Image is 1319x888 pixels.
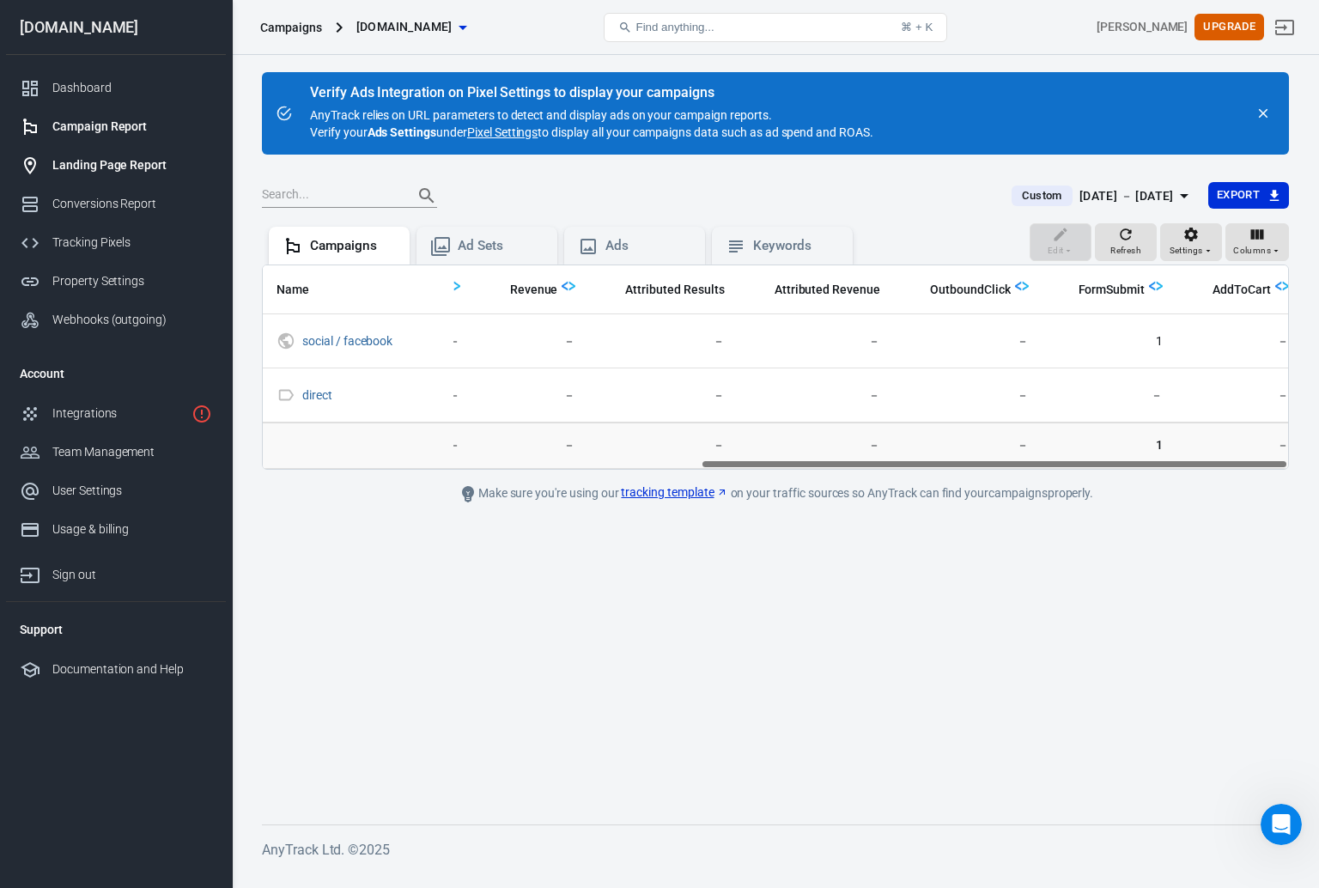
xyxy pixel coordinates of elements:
[752,387,880,404] span: －
[603,437,724,454] span: －
[775,282,880,299] span: Attributed Revenue
[350,11,473,43] button: [DOMAIN_NAME]
[1056,387,1164,404] span: －
[310,84,873,101] div: Verify Ads Integration on Pixel Settings to display your campaigns
[1110,243,1141,258] span: Refresh
[6,394,226,433] a: Integrations
[1170,243,1203,258] span: Settings
[6,510,226,549] a: Usage & billing
[277,282,331,299] span: Name
[389,484,1162,504] div: Make sure you're using our on your traffic sources so AnyTrack can find your campaigns properly.
[1097,18,1188,36] div: Account id: 1mtJKQgV
[1264,7,1305,48] a: Sign out
[752,279,880,300] span: The total revenue attributed according to your ad network (Facebook, Google, etc.)
[1079,282,1146,299] span: FormSubmit
[625,282,724,299] span: Attributed Results
[6,185,226,223] a: Conversions Report
[6,609,226,650] li: Support
[302,388,332,402] a: direct
[488,437,576,454] span: －
[1251,101,1275,125] button: close
[488,279,558,300] span: Total revenue calculated by AnyTrack.
[260,19,322,36] div: Campaigns
[52,520,212,538] div: Usage & billing
[1225,223,1289,261] button: Columns
[52,311,212,329] div: Webhooks (outgoing)
[6,301,226,339] a: Webhooks (outgoing)
[1015,279,1029,293] img: Logo
[1213,282,1271,299] span: AddToCart
[603,333,724,350] span: －
[635,21,714,33] span: Find anything...
[1015,187,1068,204] span: Custom
[52,404,185,423] div: Integrations
[310,237,396,255] div: Campaigns
[302,335,395,347] span: social / facebook
[1079,186,1174,207] div: [DATE] － [DATE]
[752,333,880,350] span: －
[458,237,544,255] div: Ad Sets
[510,282,558,299] span: Revenue
[1194,14,1264,40] button: Upgrade
[510,279,558,300] span: Total revenue calculated by AnyTrack.
[262,839,1289,861] h6: AnyTrack Ltd. © 2025
[1190,387,1289,404] span: －
[625,279,724,300] span: The total conversions attributed according to your ad network (Facebook, Google, etc.)
[6,262,226,301] a: Property Settings
[52,118,212,136] div: Campaign Report
[6,433,226,471] a: Team Management
[262,185,399,207] input: Search...
[277,385,295,405] svg: Direct
[998,182,1207,210] button: Custom[DATE] － [DATE]
[908,333,1028,350] span: －
[277,282,309,299] span: Name
[1190,437,1289,454] span: －
[775,279,880,300] span: The total revenue attributed according to your ad network (Facebook, Google, etc.)
[753,237,839,255] div: Keywords
[1190,282,1271,299] span: AddToCart
[310,86,873,141] div: AnyTrack relies on URL parameters to detect and display ads on your campaign reports. Verify your...
[52,234,212,252] div: Tracking Pixels
[1056,333,1164,350] span: 1
[930,282,1010,299] span: OutboundClick
[6,20,226,35] div: [DOMAIN_NAME]
[6,69,226,107] a: Dashboard
[1160,223,1222,261] button: Settings
[752,437,880,454] span: －
[1208,182,1289,209] button: Export
[1261,804,1302,845] iframe: Intercom live chat
[52,566,212,584] div: Sign out
[52,79,212,97] div: Dashboard
[467,124,538,141] a: Pixel Settings
[406,175,447,216] button: Search
[1056,282,1146,299] span: FormSubmit
[1095,223,1157,261] button: Refresh
[1190,333,1289,350] span: －
[191,404,212,424] svg: 1 networks not verified yet
[302,334,392,348] a: social / facebook
[901,21,933,33] div: ⌘ + K
[908,282,1010,299] span: OutboundClick
[604,13,947,42] button: Find anything...⌘ + K
[603,387,724,404] span: －
[52,195,212,213] div: Conversions Report
[6,146,226,185] a: Landing Page Report
[1275,279,1289,293] img: Logo
[52,272,212,290] div: Property Settings
[277,331,295,351] svg: UTM & Web Traffic
[621,484,727,502] a: tracking template
[263,265,1288,469] div: scrollable content
[356,16,453,38] span: traderush.tech
[605,237,691,255] div: Ads
[1233,243,1271,258] span: Columns
[6,353,226,394] li: Account
[368,125,437,139] strong: Ads Settings
[52,156,212,174] div: Landing Page Report
[6,223,226,262] a: Tracking Pixels
[488,333,576,350] span: －
[1056,437,1164,454] span: 1
[6,549,226,594] a: Sign out
[52,660,212,678] div: Documentation and Help
[52,482,212,500] div: User Settings
[908,387,1028,404] span: －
